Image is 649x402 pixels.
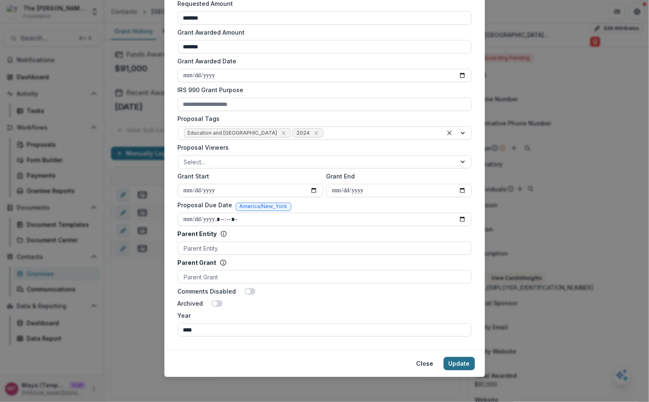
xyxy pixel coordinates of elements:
span: Education and [GEOGRAPHIC_DATA] [188,130,278,136]
label: Proposal Tags [178,114,467,123]
button: Close [412,357,439,370]
label: Proposal Due Date [178,201,232,209]
label: Year [178,311,467,320]
label: Grant Awarded Date [178,57,467,65]
div: Remove Education and Skill Building [280,129,288,137]
button: Update [444,357,475,370]
label: Comments Disabled [178,287,236,296]
div: Remove 2024 [312,129,321,137]
label: Proposal Viewers [178,143,467,152]
p: Parent Grant [178,258,217,267]
span: 2024 [296,130,310,136]
span: America/New_York [240,204,288,209]
label: Archived [178,299,203,308]
label: Grant End [326,172,467,181]
label: IRS 990 Grant Purpose [178,85,467,94]
div: Clear selected options [444,128,455,138]
p: Parent Entity [178,229,217,238]
label: Grant Awarded Amount [178,28,467,37]
label: Grant Start [178,172,318,181]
